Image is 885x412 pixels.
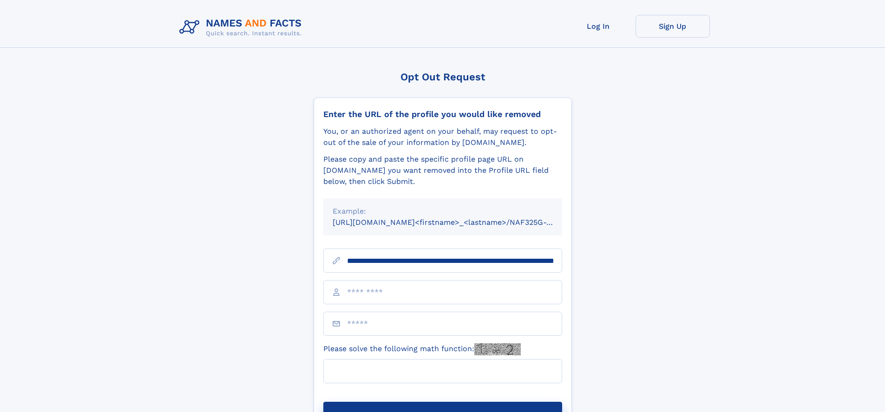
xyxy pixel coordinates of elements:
[333,218,580,227] small: [URL][DOMAIN_NAME]<firstname>_<lastname>/NAF325G-xxxxxxxx
[636,15,710,38] a: Sign Up
[323,126,562,148] div: You, or an authorized agent on your behalf, may request to opt-out of the sale of your informatio...
[323,343,521,355] label: Please solve the following math function:
[323,109,562,119] div: Enter the URL of the profile you would like removed
[176,15,309,40] img: Logo Names and Facts
[323,154,562,187] div: Please copy and paste the specific profile page URL on [DOMAIN_NAME] you want removed into the Pr...
[561,15,636,38] a: Log In
[333,206,553,217] div: Example:
[314,71,572,83] div: Opt Out Request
